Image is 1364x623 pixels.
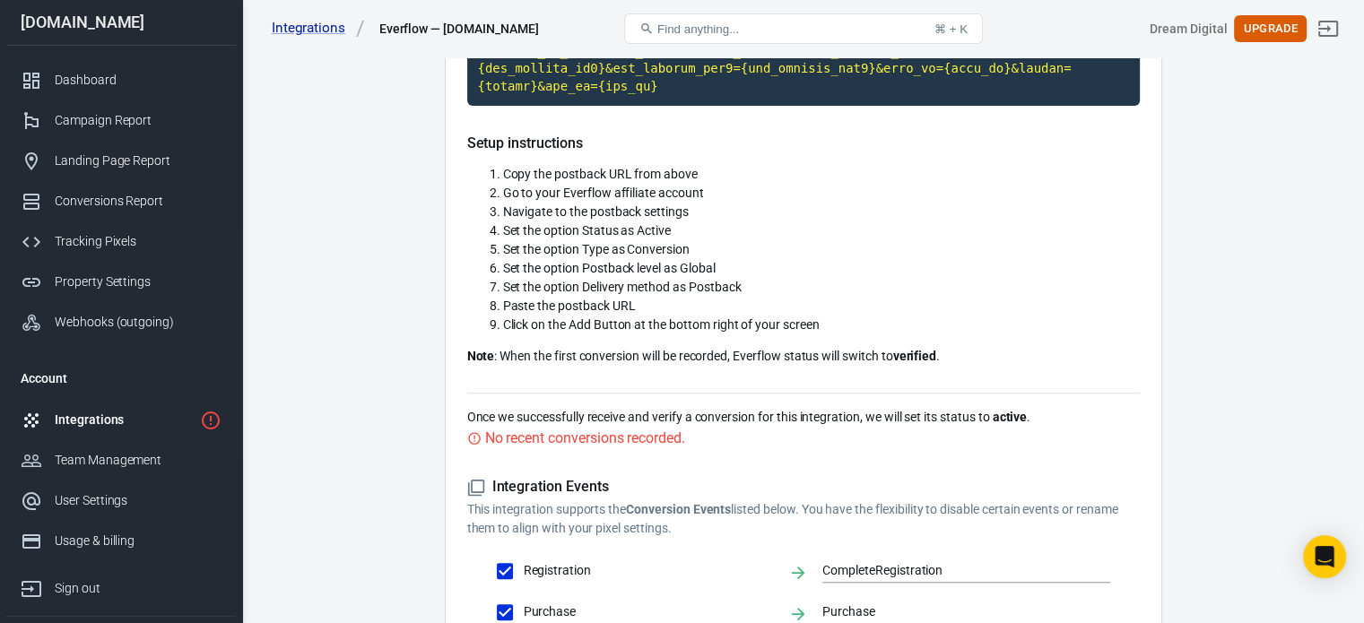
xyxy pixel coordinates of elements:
a: Dashboard [6,60,236,100]
span: Click on the Add Button at the bottom right of your screen [503,317,820,332]
h5: Setup instructions [467,134,1140,152]
span: Paste the postback URL [503,299,636,313]
strong: active [992,410,1027,424]
strong: Note [467,349,495,363]
p: Once we successfully receive and verify a conversion for this integration, we will set its status... [467,408,1140,427]
div: Sign out [55,579,222,598]
button: Upgrade [1234,15,1307,43]
span: Find anything... [657,22,739,36]
span: Set the option Type as Conversion [503,242,690,256]
p: This integration supports the listed below. You have the flexibility to disable certain events or... [467,500,1140,538]
a: Property Settings [6,262,236,302]
a: Tracking Pixels [6,221,236,262]
div: User Settings [55,491,222,510]
button: Find anything...⌘ + K [624,13,983,44]
span: Set the option Delivery method as Postback [503,280,742,294]
svg: 1 networks not verified yet [200,410,222,431]
div: Team Management [55,451,222,470]
div: Conversions Report [55,192,222,211]
p: : When the first conversion will be recorded, Everflow status will switch to . [467,347,1140,366]
li: Account [6,357,236,400]
div: Campaign Report [55,111,222,130]
h5: Integration Events [467,478,1140,497]
div: Tracking Pixels [55,232,222,251]
div: [DOMAIN_NAME] [6,14,236,30]
strong: Conversion Events [626,502,731,516]
div: Dashboard [55,71,222,90]
div: Property Settings [55,273,222,291]
a: Integrations [272,19,365,38]
a: User Settings [6,480,236,521]
a: Sign out [6,561,236,609]
span: Go to your Everflow affiliate account [503,186,704,200]
div: Account id: 3Y0cixK8 [1150,20,1227,39]
div: ⌘ + K [934,22,968,36]
input: CompleteRegistration [822,559,1083,582]
a: Sign out [1307,7,1350,50]
a: Usage & billing [6,521,236,561]
strong: verified [893,349,937,363]
div: Everflow — bdcnews.site [379,20,539,38]
span: Navigate to the postback settings [503,204,689,219]
input: Purchase [822,601,1083,623]
a: Webhooks (outgoing) [6,302,236,342]
a: Landing Page Report [6,141,236,181]
span: Purchase [524,602,774,621]
a: Conversions Report [6,181,236,221]
div: Integrations [55,411,193,429]
div: Webhooks (outgoing) [55,313,222,332]
span: Copy the postback URL from above [503,167,698,181]
span: Set the option Status as Active [503,223,671,238]
div: No recent conversions recorded. [485,427,685,449]
span: Set the option Postback level as Global [503,261,716,275]
a: Campaign Report [6,100,236,141]
a: Integrations [6,400,236,440]
div: Landing Page Report [55,151,222,170]
span: Registration [524,561,774,580]
a: Team Management [6,440,236,480]
div: Open Intercom Messenger [1303,535,1346,578]
div: Usage & billing [55,532,222,550]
